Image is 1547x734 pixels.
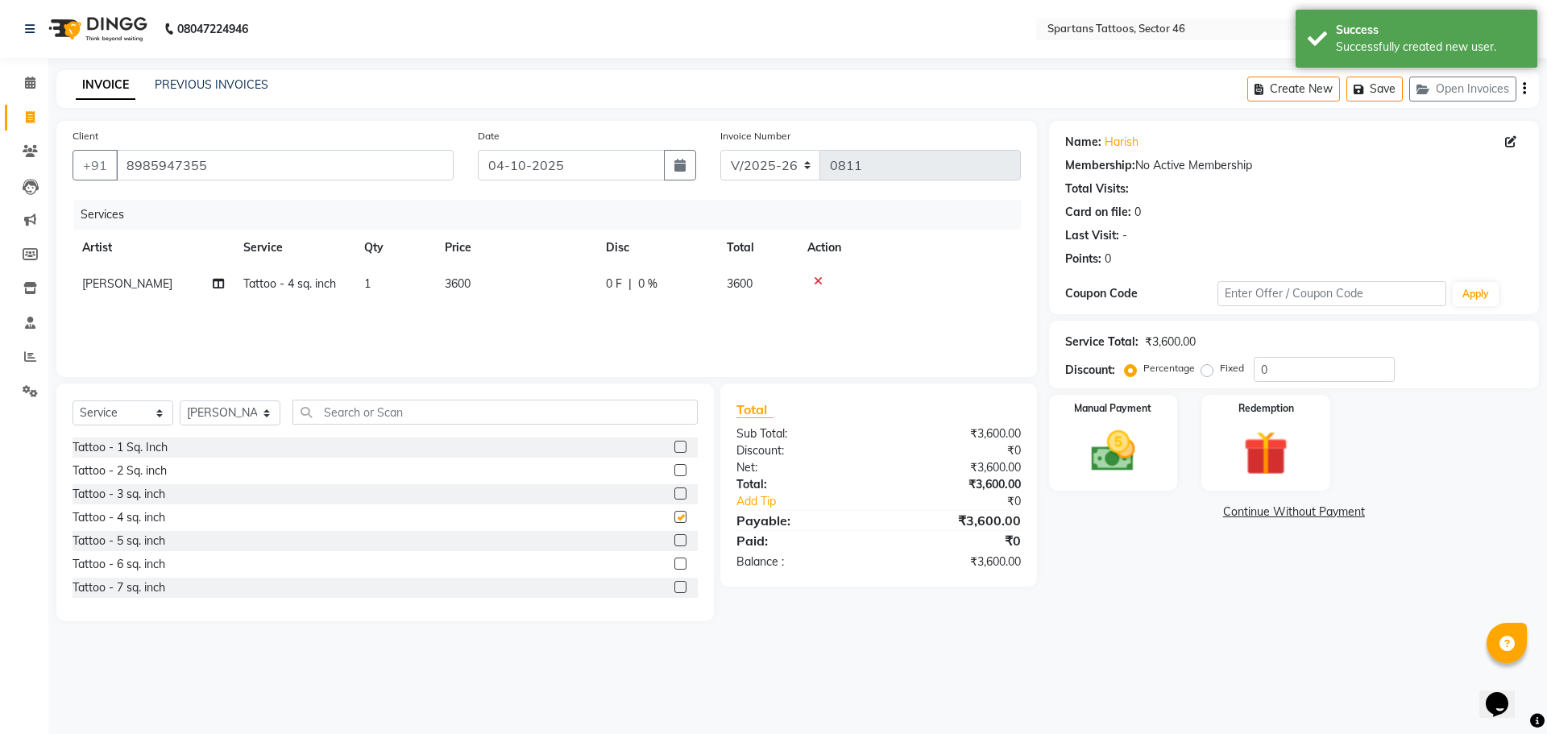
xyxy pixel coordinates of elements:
div: Net: [724,459,878,476]
div: Success [1336,22,1525,39]
a: Add Tip [724,493,904,510]
label: Manual Payment [1074,401,1151,416]
span: 0 F [606,276,622,292]
th: Action [798,230,1021,266]
div: ₹3,600.00 [878,459,1032,476]
div: Tattoo - 7 sq. inch [73,579,165,596]
div: ₹3,600.00 [1145,334,1196,350]
div: ₹0 [904,493,1032,510]
div: Tattoo - 6 sq. inch [73,556,165,573]
th: Service [234,230,355,266]
label: Invoice Number [720,129,790,143]
div: Service Total: [1065,334,1138,350]
button: Apply [1453,282,1499,306]
a: PREVIOUS INVOICES [155,77,268,92]
div: Tattoo - 5 sq. inch [73,533,165,549]
div: No Active Membership [1065,157,1523,174]
span: 3600 [727,276,753,291]
button: Save [1346,77,1403,102]
div: Services [74,200,1033,230]
img: _cash.svg [1077,425,1150,477]
span: Tattoo - 4 sq. inch [243,276,336,291]
div: ₹0 [878,442,1032,459]
label: Fixed [1220,361,1244,375]
div: Tattoo - 1 Sq. Inch [73,439,168,456]
div: ₹3,600.00 [878,476,1032,493]
div: ₹3,600.00 [878,425,1032,442]
input: Search or Scan [292,400,698,425]
div: Discount: [1065,362,1115,379]
iframe: chat widget [1479,670,1531,718]
div: Tattoo - 3 sq. inch [73,486,165,503]
div: Total Visits: [1065,180,1129,197]
div: Total: [724,476,878,493]
div: Sub Total: [724,425,878,442]
label: Client [73,129,98,143]
img: logo [41,6,151,52]
div: 0 [1105,251,1111,267]
th: Disc [596,230,717,266]
span: 3600 [445,276,471,291]
div: 0 [1134,204,1141,221]
div: ₹0 [878,531,1032,550]
span: 1 [364,276,371,291]
div: Tattoo - 4 sq. inch [73,509,165,526]
div: Tattoo - 2 Sq. inch [73,462,167,479]
span: 0 % [638,276,657,292]
div: Successfully created new user. [1336,39,1525,56]
th: Qty [355,230,435,266]
button: +91 [73,150,118,180]
div: Balance : [724,554,878,570]
th: Artist [73,230,234,266]
label: Percentage [1143,361,1195,375]
th: Total [717,230,798,266]
span: Total [736,401,773,418]
th: Price [435,230,596,266]
div: - [1122,227,1127,244]
div: Paid: [724,531,878,550]
button: Create New [1247,77,1340,102]
label: Date [478,129,500,143]
span: | [628,276,632,292]
div: Payable: [724,511,878,530]
div: Coupon Code [1065,285,1217,302]
div: Name: [1065,134,1101,151]
div: Card on file: [1065,204,1131,221]
div: Discount: [724,442,878,459]
div: ₹3,600.00 [878,554,1032,570]
b: 08047224946 [177,6,248,52]
a: INVOICE [76,71,135,100]
button: Open Invoices [1409,77,1516,102]
div: Last Visit: [1065,227,1119,244]
div: Points: [1065,251,1101,267]
a: Harish [1105,134,1138,151]
input: Search by Name/Mobile/Email/Code [116,150,454,180]
div: ₹3,600.00 [878,511,1032,530]
img: _gift.svg [1230,425,1302,481]
span: [PERSON_NAME] [82,276,172,291]
label: Redemption [1238,401,1294,416]
input: Enter Offer / Coupon Code [1217,281,1446,306]
div: Membership: [1065,157,1135,174]
a: Continue Without Payment [1052,504,1536,520]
